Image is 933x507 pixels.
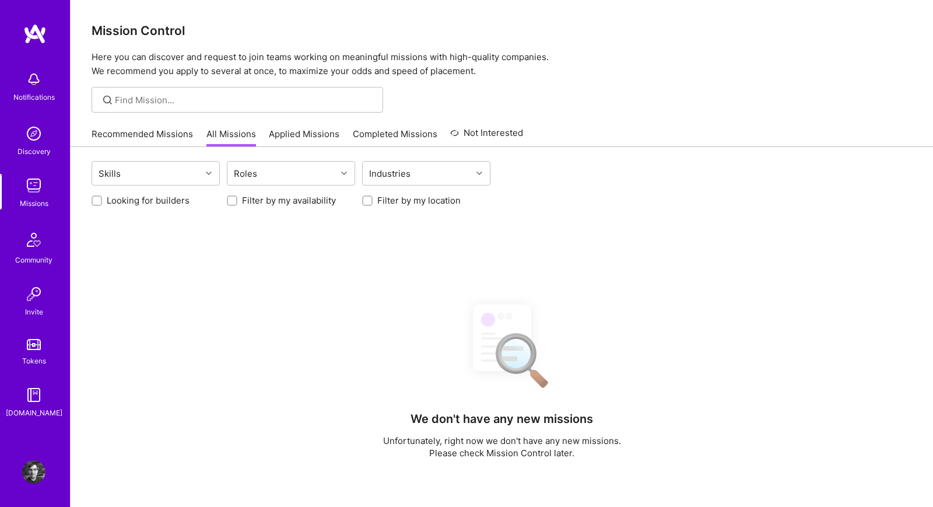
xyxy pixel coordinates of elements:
input: Find Mission... [115,94,374,106]
div: Industries [366,165,413,182]
a: User Avatar [19,460,48,484]
div: Community [15,254,52,266]
label: Looking for builders [107,194,190,207]
a: Completed Missions [353,128,437,147]
img: bell [22,68,45,91]
p: Here you can discover and request to join teams working on meaningful missions with high-quality ... [92,50,912,78]
label: Filter by my location [377,194,461,207]
img: User Avatar [22,460,45,484]
div: [DOMAIN_NAME] [6,407,62,419]
div: Missions [20,197,48,209]
img: tokens [27,339,41,350]
div: Notifications [13,91,55,103]
label: Filter by my availability [242,194,336,207]
div: Skills [96,165,124,182]
img: discovery [22,122,45,145]
a: Applied Missions [269,128,339,147]
i: icon Chevron [476,170,482,176]
div: Roles [231,165,260,182]
i: icon SearchGrey [101,93,114,107]
h4: We don't have any new missions [411,412,593,426]
i: icon Chevron [341,170,347,176]
p: Unfortunately, right now we don't have any new missions. [383,435,621,447]
i: icon Chevron [206,170,212,176]
div: Invite [25,306,43,318]
img: logo [23,23,47,44]
div: Tokens [22,355,46,367]
img: teamwork [22,174,45,197]
a: All Missions [206,128,256,147]
div: Discovery [17,145,51,158]
img: Invite [22,282,45,306]
img: No Results [453,294,552,396]
img: Community [20,226,48,254]
a: Not Interested [450,126,523,147]
a: Recommended Missions [92,128,193,147]
h3: Mission Control [92,23,912,38]
p: Please check Mission Control later. [383,447,621,459]
img: guide book [22,383,45,407]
